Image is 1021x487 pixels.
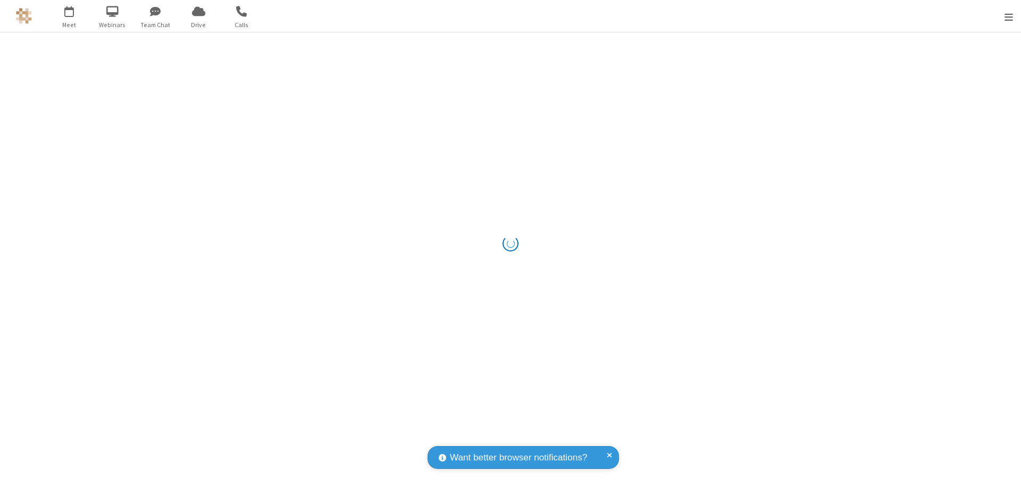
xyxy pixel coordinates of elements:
[49,20,89,30] span: Meet
[179,20,219,30] span: Drive
[16,8,32,24] img: QA Selenium DO NOT DELETE OR CHANGE
[222,20,262,30] span: Calls
[93,20,132,30] span: Webinars
[136,20,175,30] span: Team Chat
[450,451,587,465] span: Want better browser notifications?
